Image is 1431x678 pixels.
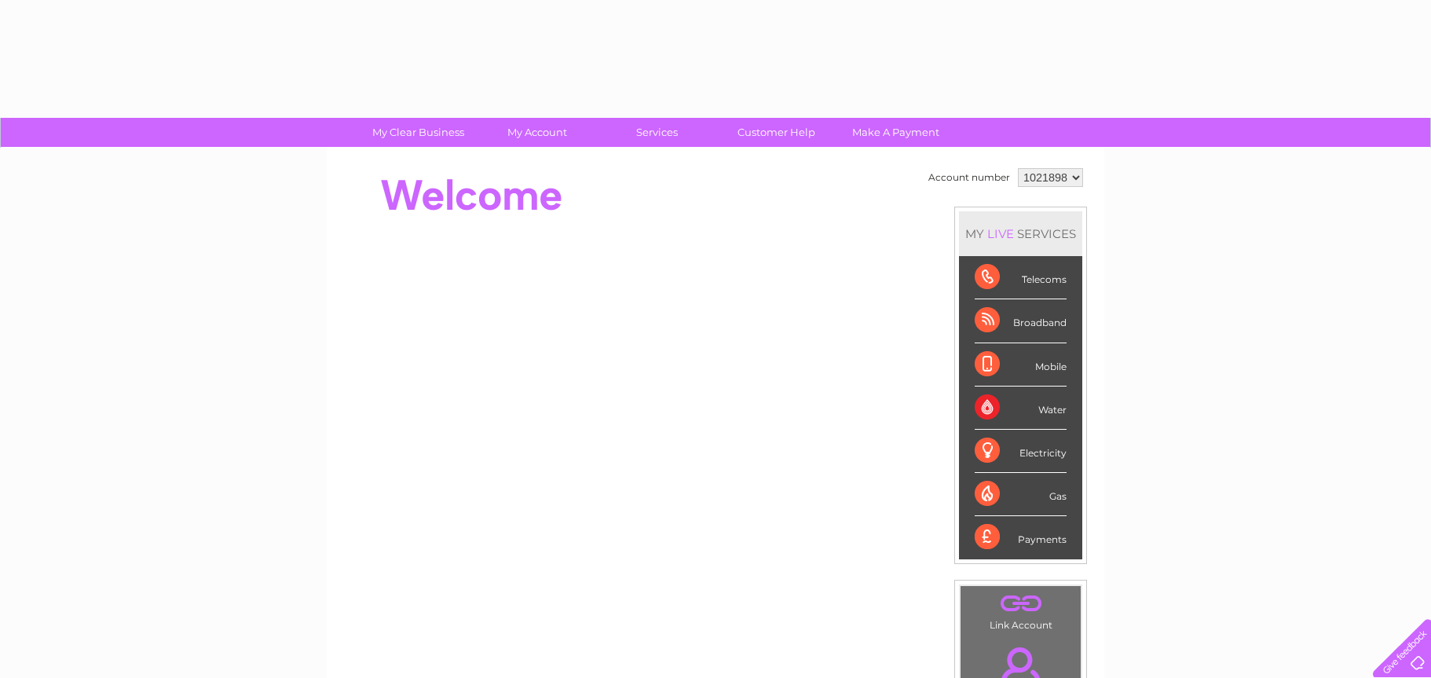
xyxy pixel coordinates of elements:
[964,590,1077,618] a: .
[975,516,1067,559] div: Payments
[975,387,1067,430] div: Water
[473,118,602,147] a: My Account
[712,118,841,147] a: Customer Help
[975,430,1067,473] div: Electricity
[353,118,483,147] a: My Clear Business
[592,118,722,147] a: Services
[975,473,1067,516] div: Gas
[959,211,1082,256] div: MY SERVICES
[984,226,1017,241] div: LIVE
[975,343,1067,387] div: Mobile
[975,299,1067,343] div: Broadband
[960,585,1081,635] td: Link Account
[975,256,1067,299] div: Telecoms
[831,118,961,147] a: Make A Payment
[924,164,1014,191] td: Account number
